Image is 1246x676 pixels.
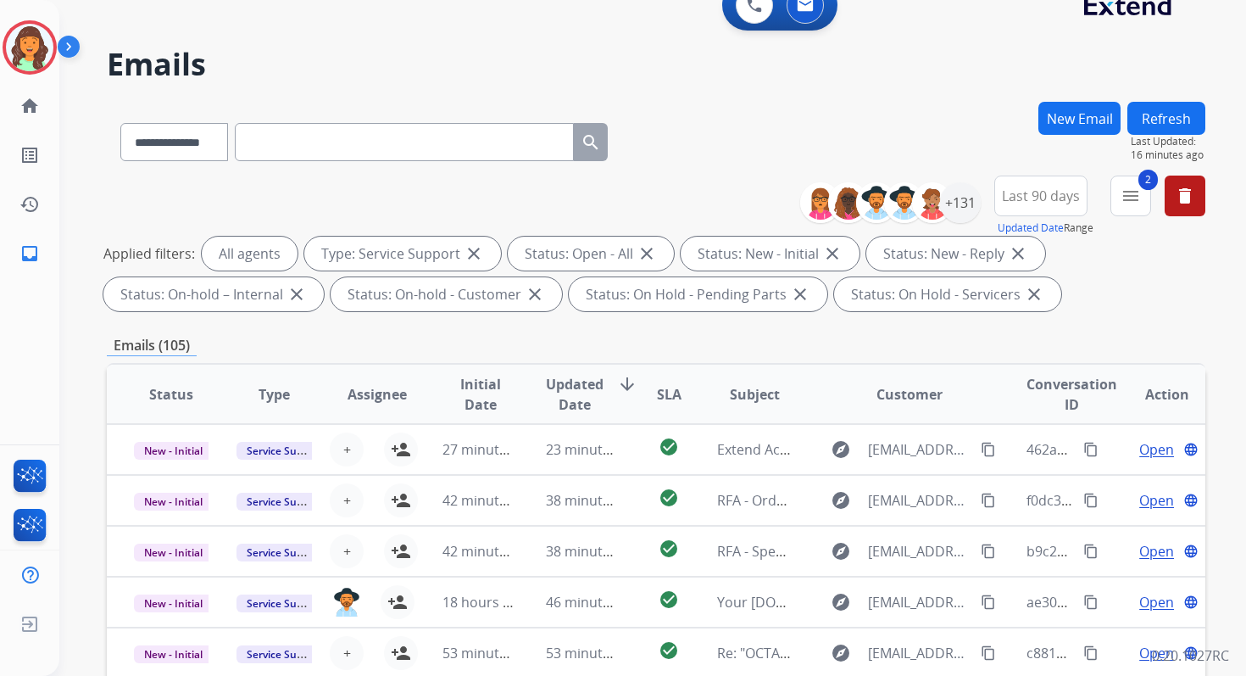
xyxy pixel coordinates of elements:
[981,595,996,610] mat-icon: content_copy
[236,595,333,612] span: Service Support
[1139,490,1174,511] span: Open
[442,644,541,662] span: 53 minutes ago
[508,237,674,271] div: Status: Open - All
[868,592,971,612] span: [EMAIL_ADDRESS][DOMAIN_NAME]
[546,440,644,459] span: 23 minutes ago
[1183,493,1199,508] mat-icon: language
[1083,442,1099,457] mat-icon: content_copy
[1024,284,1044,304] mat-icon: close
[1139,643,1174,663] span: Open
[868,490,971,511] span: [EMAIL_ADDRESS][DOMAIN_NAME]
[981,493,996,508] mat-icon: content_copy
[940,182,981,223] div: +131
[1083,645,1099,661] mat-icon: content_copy
[149,384,193,405] span: Status
[387,592,408,612] mat-icon: person_add
[19,194,40,215] mat-icon: history
[103,277,324,311] div: Status: On-hold – Internal
[831,490,851,511] mat-icon: explore
[343,643,351,663] span: +
[659,640,679,661] mat-icon: check_circle
[1175,186,1195,206] mat-icon: delete
[442,440,541,459] span: 27 minutes ago
[981,442,996,457] mat-icon: content_copy
[391,439,411,460] mat-icon: person_add
[659,589,679,610] mat-icon: check_circle
[236,645,333,663] span: Service Support
[546,491,644,510] span: 38 minutes ago
[1127,102,1205,135] button: Refresh
[1139,439,1174,460] span: Open
[330,636,364,670] button: +
[330,483,364,517] button: +
[202,237,298,271] div: All agents
[1008,243,1028,264] mat-icon: close
[259,384,290,405] span: Type
[868,643,971,663] span: [EMAIL_ADDRESS][DOMAIN_NAME]
[1110,176,1151,216] button: 2
[868,541,971,561] span: [EMAIL_ADDRESS][DOMAIN_NAME]
[831,541,851,561] mat-icon: explore
[717,440,888,459] span: Extend Activity Notification
[834,277,1061,311] div: Status: On Hold - Servicers
[657,384,681,405] span: SLA
[442,491,541,510] span: 42 minutes ago
[681,237,859,271] div: Status: New - Initial
[1038,102,1121,135] button: New Email
[659,539,679,559] mat-icon: check_circle
[391,643,411,663] mat-icon: person_add
[134,544,213,561] span: New - Initial
[236,544,333,561] span: Service Support
[1083,595,1099,610] mat-icon: content_copy
[546,542,644,561] span: 38 minutes ago
[790,284,810,304] mat-icon: close
[617,374,637,394] mat-icon: arrow_downward
[1002,193,1080,199] span: Last 90 days
[546,593,644,612] span: 46 minutes ago
[831,643,851,663] mat-icon: explore
[134,595,213,612] span: New - Initial
[330,433,364,466] button: +
[442,542,541,561] span: 42 minutes ago
[866,237,1045,271] div: Status: New - Reply
[581,132,601,153] mat-icon: search
[134,645,213,663] span: New - Initial
[1026,374,1117,415] span: Conversation ID
[525,284,545,304] mat-icon: close
[1131,148,1205,162] span: 16 minutes ago
[236,493,333,511] span: Service Support
[1102,365,1205,424] th: Action
[331,277,562,311] div: Status: On-hold - Customer
[343,490,351,511] span: +
[1083,544,1099,559] mat-icon: content_copy
[391,490,411,511] mat-icon: person_add
[1139,541,1174,561] span: Open
[304,237,501,271] div: Type: Service Support
[717,593,1030,612] span: Your [DOMAIN_NAME] Quote - Order #: 18507461
[134,442,213,460] span: New - Initial
[343,541,351,561] span: +
[343,439,351,460] span: +
[994,176,1087,216] button: Last 90 days
[1183,442,1199,457] mat-icon: language
[391,541,411,561] mat-icon: person_add
[464,243,484,264] mat-icon: close
[569,277,827,311] div: Status: On Hold - Pending Parts
[868,439,971,460] span: [EMAIL_ADDRESS][DOMAIN_NAME]
[134,493,213,511] span: New - Initial
[998,221,1093,235] span: Range
[103,243,195,264] p: Applied filters:
[19,96,40,116] mat-icon: home
[1183,595,1199,610] mat-icon: language
[236,442,333,460] span: Service Support
[330,534,364,568] button: +
[546,374,604,415] span: Updated Date
[1139,592,1174,612] span: Open
[19,145,40,165] mat-icon: list_alt
[442,374,517,415] span: Initial Date
[546,644,644,662] span: 53 minutes ago
[831,439,851,460] mat-icon: explore
[19,243,40,264] mat-icon: inbox
[637,243,657,264] mat-icon: close
[333,588,360,617] img: agent-avatar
